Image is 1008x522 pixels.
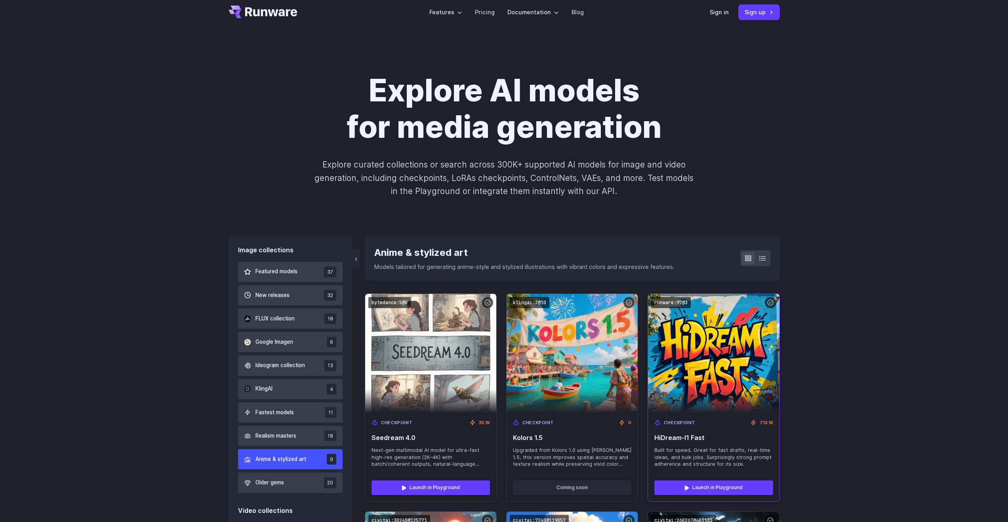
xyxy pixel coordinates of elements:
[513,480,631,495] button: Coming soon
[513,447,631,468] span: Upgraded from Kolors 1.0 using [PERSON_NAME] 1.5, this version improves spatial accuracy and text...
[664,419,696,427] span: Checkpoint
[372,447,490,468] span: Next-gen multimodal AI model for ultra-fast high-res generation (2K–4K) with batch/coherent outpu...
[325,407,336,418] span: 11
[327,337,336,347] span: 6
[255,361,305,370] span: Ideogram collection
[255,267,297,276] span: Featured models
[238,379,343,399] button: KlingAI 4
[255,291,290,300] span: New releases
[238,332,343,352] button: Google Imagen 6
[628,419,631,427] span: 0
[324,313,336,324] span: 18
[513,434,631,442] span: Kolors 1.5
[238,402,343,423] button: Fastest models 11
[324,431,336,441] span: 18
[651,297,691,309] code: runware:97@3
[238,285,343,305] button: New releases 32
[475,8,495,17] a: Pricing
[238,309,343,329] button: FLUX collection 18
[507,8,559,17] label: Documentation
[738,4,780,20] a: Sign up
[255,385,272,393] span: KlingAI
[327,384,336,394] span: 4
[324,477,336,488] span: 20
[324,290,336,301] span: 32
[572,8,584,17] a: Blog
[479,419,490,427] span: 35.1K
[229,6,297,18] a: Go to /
[429,8,462,17] label: Features
[238,355,343,375] button: Ideogram collection 13
[238,426,343,446] button: Realism masters 18
[381,419,413,427] span: Checkpoint
[311,158,697,198] p: Explore curated collections or search across 300K+ supported AI models for image and video genera...
[238,472,343,493] button: Older gems 20
[372,480,490,495] a: Launch in Playground
[654,434,773,442] span: HiDream-I1 Fast
[284,72,725,145] h1: Explore AI models for media generation
[522,419,554,427] span: Checkpoint
[510,297,549,309] code: klingai:2@10
[255,455,306,464] span: Anime & stylized art
[374,245,675,260] div: Anime & stylized art
[372,434,490,442] span: Seedream 4.0
[374,262,675,271] p: Models tailored for generating anime-style and stylized illustrations with vibrant colors and exp...
[238,449,343,469] button: Anime & stylized art 9
[255,432,296,440] span: Realism masters
[324,267,336,277] span: 37
[255,478,284,487] span: Older gems
[365,294,496,413] img: Seedream 4.0
[654,480,773,495] a: Launch in Playground
[352,249,360,268] button: ‹
[327,454,336,465] span: 9
[324,360,336,371] span: 13
[654,447,773,468] span: Built for speed. Great for fast drafts, real-time ideas, and bulk jobs. Surprisingly strong promp...
[368,297,411,309] code: bytedance:5@0
[760,419,773,427] span: 713.1K
[255,314,295,323] span: FLUX collection
[255,408,294,417] span: Fastest models
[238,506,343,516] div: Video collections
[238,245,343,255] div: Image collections
[710,8,729,17] a: Sign in
[255,338,293,347] span: Google Imagen
[642,288,786,419] img: HiDream-I1 Fast
[238,262,343,282] button: Featured models 37
[507,294,638,413] img: Kolors 1.5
